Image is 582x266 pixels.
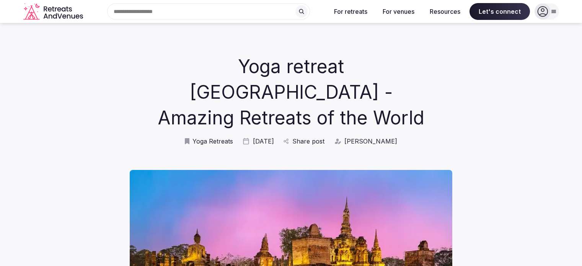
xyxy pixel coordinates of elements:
[23,3,85,20] svg: Retreats and Venues company logo
[424,3,466,20] button: Resources
[328,3,373,20] button: For retreats
[192,137,233,145] span: Yoga Retreats
[292,137,324,145] span: Share post
[344,137,397,145] span: [PERSON_NAME]
[377,3,421,20] button: For venues
[334,137,397,145] a: [PERSON_NAME]
[470,3,530,20] span: Let's connect
[23,3,85,20] a: Visit the homepage
[150,54,432,131] h1: Yoga retreat [GEOGRAPHIC_DATA] - Amazing Retreats of the World
[185,137,233,145] a: Yoga Retreats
